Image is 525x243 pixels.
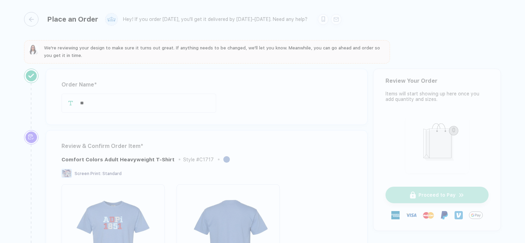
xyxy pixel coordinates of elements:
[105,13,118,25] img: user profile
[406,210,417,221] img: visa
[391,211,400,219] img: express
[62,157,175,163] div: Comfort Colors Adult Heavyweight T-Shirt
[28,44,39,55] img: sophie
[123,16,308,22] div: Hey! If you order [DATE], you'll get it delivered by [DATE]–[DATE]. Need any help?
[62,169,72,178] img: Screen Print
[440,211,448,219] img: Paypal
[47,15,98,23] div: Place an Order
[28,44,386,59] button: We're reviewing your design to make sure it turns out great. If anything needs to be changed, we'...
[409,119,466,169] img: shopping_bag.png
[75,171,101,176] span: Screen Print :
[423,210,434,221] img: master-card
[386,91,489,102] div: Items will start showing up here once you add quantity and sizes.
[44,45,380,58] span: We're reviewing your design to make sure it turns out great. If anything needs to be changed, we'...
[469,208,483,222] img: Google Pay
[102,171,122,176] span: Standard
[386,78,489,84] div: Review Your Order
[62,79,352,90] div: Order Name
[62,141,352,152] div: Review & Confirm Order Item
[455,211,463,219] img: Venmo
[183,157,214,162] div: Style # C1717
